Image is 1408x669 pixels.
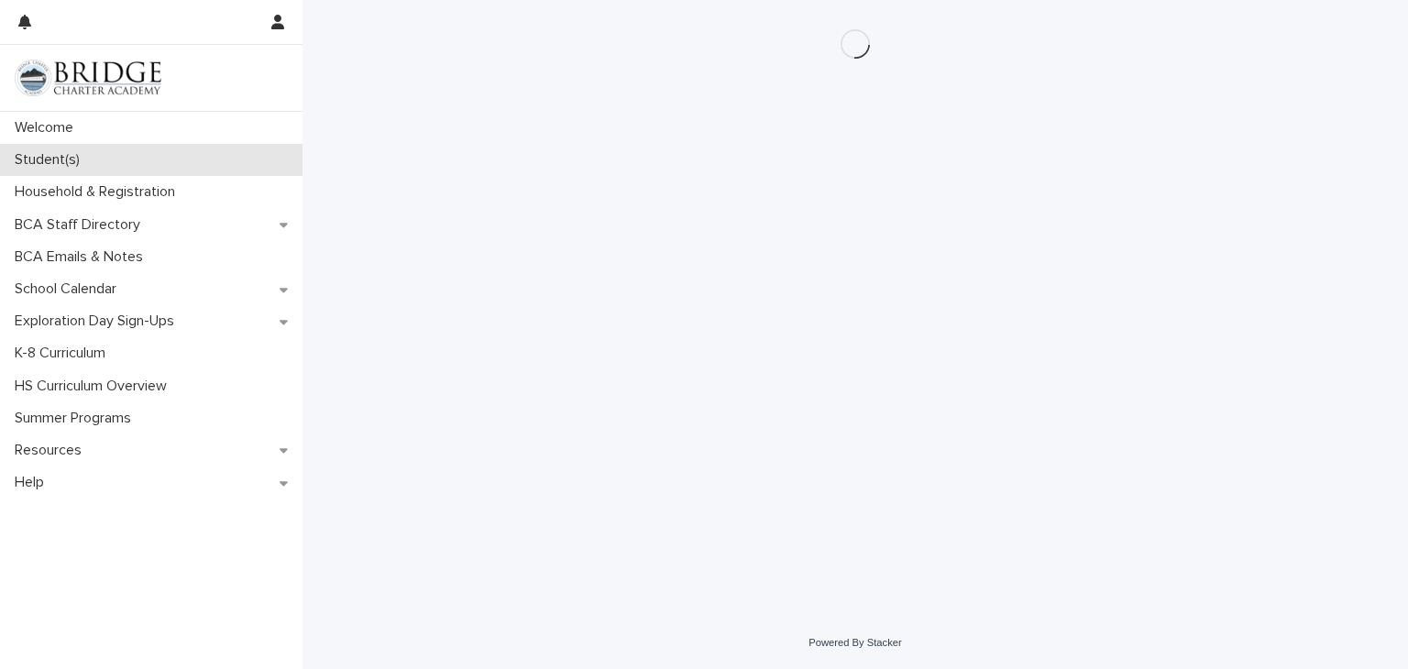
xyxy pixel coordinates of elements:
img: V1C1m3IdTEidaUdm9Hs0 [15,60,161,96]
p: Resources [7,442,96,459]
p: HS Curriculum Overview [7,378,181,395]
p: School Calendar [7,280,131,298]
p: Help [7,474,59,491]
p: K-8 Curriculum [7,345,120,362]
p: Welcome [7,119,88,137]
p: Summer Programs [7,410,146,427]
p: Household & Registration [7,183,190,201]
a: Powered By Stacker [808,637,901,648]
p: BCA Staff Directory [7,216,155,234]
p: Student(s) [7,151,94,169]
p: Exploration Day Sign-Ups [7,313,189,330]
p: BCA Emails & Notes [7,248,158,266]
